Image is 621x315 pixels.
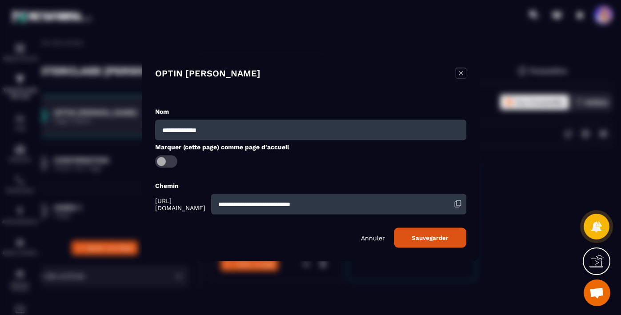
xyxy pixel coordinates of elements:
label: Chemin [155,182,179,189]
p: Annuler [361,234,385,241]
label: Marquer (cette page) comme page d'accueil [155,143,289,150]
div: Ouvrir le chat [584,279,610,306]
span: [URL][DOMAIN_NAME] [155,197,209,211]
button: Sauvegarder [394,227,466,247]
h4: OPTIN [PERSON_NAME] [155,68,260,80]
label: Nom [155,108,169,115]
